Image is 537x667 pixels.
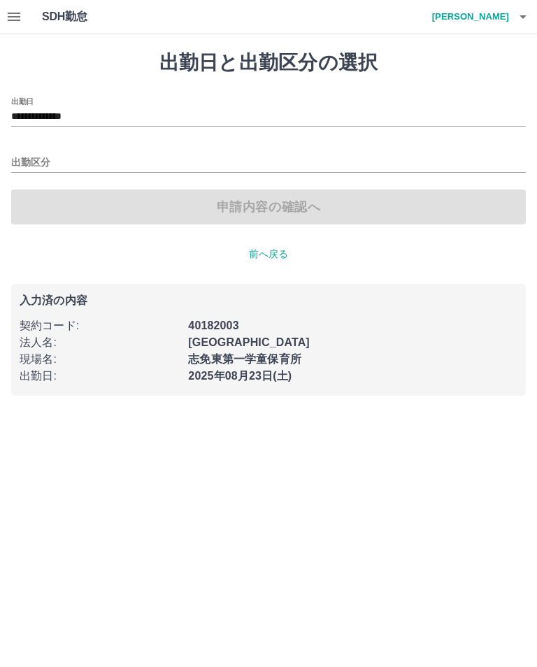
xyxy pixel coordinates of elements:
[11,51,526,75] h1: 出勤日と出勤区分の選択
[20,295,517,306] p: 入力済の内容
[20,317,180,334] p: 契約コード :
[20,368,180,385] p: 出勤日 :
[188,320,238,331] b: 40182003
[11,247,526,261] p: 前へ戻る
[20,334,180,351] p: 法人名 :
[11,96,34,106] label: 出勤日
[20,351,180,368] p: 現場名 :
[188,336,310,348] b: [GEOGRAPHIC_DATA]
[188,370,292,382] b: 2025年08月23日(土)
[188,353,301,365] b: 志免東第一学童保育所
